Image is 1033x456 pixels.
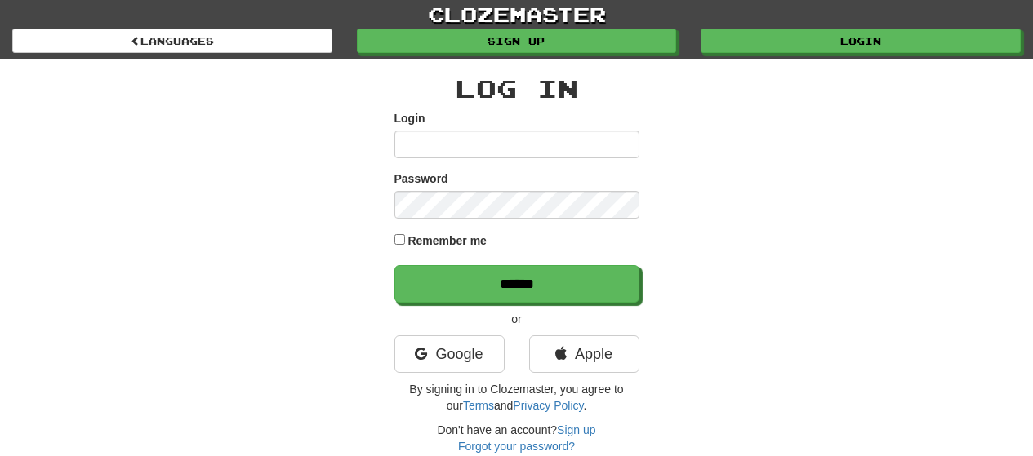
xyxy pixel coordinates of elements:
[458,440,575,453] a: Forgot your password?
[394,170,448,187] label: Password
[394,381,639,414] p: By signing in to Clozemaster, you agree to our and .
[394,311,639,327] p: or
[529,335,639,373] a: Apple
[557,423,595,436] a: Sign up
[513,399,583,412] a: Privacy Policy
[701,29,1021,53] a: Login
[407,232,487,249] label: Remember me
[357,29,677,53] a: Sign up
[394,335,505,373] a: Google
[394,110,425,126] label: Login
[394,75,639,102] h2: Log In
[463,399,494,412] a: Terms
[12,29,332,53] a: Languages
